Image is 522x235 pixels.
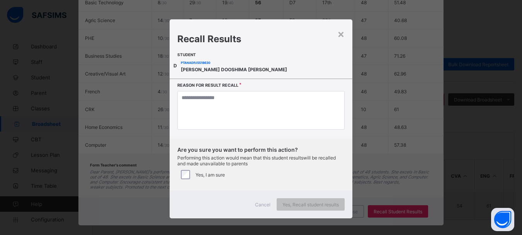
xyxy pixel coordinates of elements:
span: [PERSON_NAME] DOOSHIMA [PERSON_NAME] [181,67,287,72]
span: STUDENT [177,52,345,57]
span: Are you sure you want to perform this action? [177,146,345,153]
span: D [173,63,177,69]
label: Yes, I am sure [196,172,225,178]
label: Reason for result recall [177,83,238,88]
span: PTANADPJSS1B630 [181,61,287,65]
span: Yes, Recall student results [282,202,339,208]
button: Open asap [491,208,514,231]
h1: Recall Results [177,33,347,45]
div: × [337,27,345,40]
span: Performing this action would mean that this student results will be recalled and made unavailable... [177,155,345,166]
span: Cancel [255,202,270,208]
